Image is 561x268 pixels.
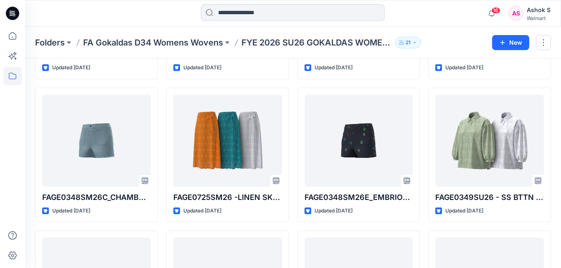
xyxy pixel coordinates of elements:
[406,38,411,47] p: 21
[315,207,353,215] p: Updated [DATE]
[35,37,65,48] a: Folders
[315,63,353,72] p: Updated [DATE]
[173,192,282,203] p: FAGE0725SM26 -LINEN SKIRT WRAP
[83,37,223,48] a: FA Gokaldas D34 Womens Wovens
[527,15,551,21] div: Walmart
[183,207,221,215] p: Updated [DATE]
[508,6,523,21] div: AS
[305,192,413,203] p: FAGE0348SM26E_EMBRIODERY TWILL SHORTS
[527,5,551,15] div: Ashok S
[492,35,529,50] button: New
[52,207,90,215] p: Updated [DATE]
[241,37,392,48] p: FYE 2026 SU26 GOKALDAS WOMENS WOVEN
[395,37,421,48] button: 21
[491,7,500,14] span: 16
[445,63,483,72] p: Updated [DATE]
[445,207,483,215] p: Updated [DATE]
[183,63,221,72] p: Updated [DATE]
[173,95,282,187] a: FAGE0725SM26 -LINEN SKIRT WRAP
[305,95,413,187] a: FAGE0348SM26E_EMBRIODERY TWILL SHORTS
[435,192,544,203] p: FAGE0349SU26 - SS BTTN UP SHT
[42,192,151,203] p: FAGE0348SM26C_CHAMBRAY SHORTS
[435,95,544,187] a: FAGE0349SU26 - SS BTTN UP SHT
[52,63,90,72] p: Updated [DATE]
[42,95,151,187] a: FAGE0348SM26C_CHAMBRAY SHORTS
